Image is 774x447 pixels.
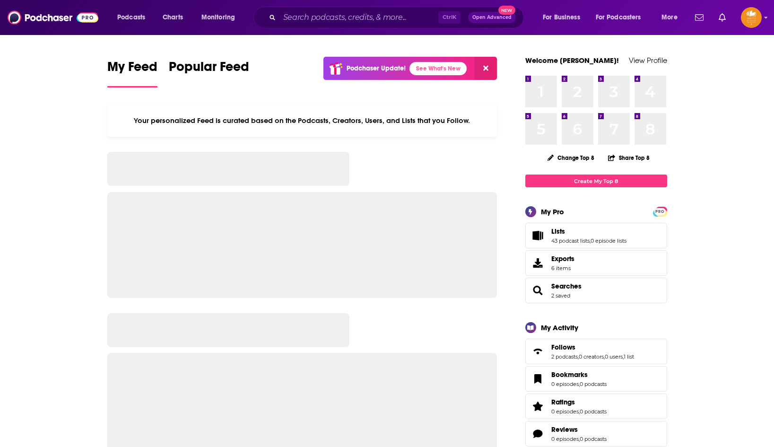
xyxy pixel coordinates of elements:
[529,372,548,386] a: Bookmarks
[468,12,516,23] button: Open AdvancedNew
[262,7,533,28] div: Search podcasts, credits, & more...
[551,227,565,236] span: Lists
[741,7,762,28] span: Logged in as ShreveWilliams
[279,10,438,25] input: Search podcasts, credits, & more...
[624,353,634,360] a: 1 list
[551,292,570,299] a: 2 saved
[157,10,189,25] a: Charts
[525,250,667,276] a: Exports
[551,381,579,387] a: 0 episodes
[608,149,650,167] button: Share Top 8
[529,229,548,242] a: Lists
[498,6,515,15] span: New
[551,265,574,272] span: 6 items
[8,9,98,26] img: Podchaser - Follow, Share and Rate Podcasts
[551,436,579,442] a: 0 episodes
[715,9,730,26] a: Show notifications dropdown
[551,227,626,236] a: Lists
[529,427,548,440] a: Reviews
[551,254,574,263] span: Exports
[111,10,157,25] button: open menu
[201,11,235,24] span: Monitoring
[163,11,183,24] span: Charts
[691,9,707,26] a: Show notifications dropdown
[579,436,580,442] span: ,
[629,56,667,65] a: View Profile
[661,11,678,24] span: More
[525,278,667,303] span: Searches
[579,353,604,360] a: 0 creators
[107,105,497,137] div: Your personalized Feed is curated based on the Podcasts, Creators, Users, and Lists that you Follow.
[472,15,512,20] span: Open Advanced
[525,366,667,392] span: Bookmarks
[117,11,145,24] span: Podcasts
[107,59,157,88] a: My Feed
[409,62,467,75] a: See What's New
[605,353,623,360] a: 0 users
[529,284,548,297] a: Searches
[551,425,607,434] a: Reviews
[580,381,607,387] a: 0 podcasts
[741,7,762,28] button: Show profile menu
[529,345,548,358] a: Follows
[580,408,607,415] a: 0 podcasts
[590,237,591,244] span: ,
[551,408,579,415] a: 0 episodes
[543,11,580,24] span: For Business
[551,353,578,360] a: 2 podcasts
[580,436,607,442] a: 0 podcasts
[169,59,249,88] a: Popular Feed
[551,237,590,244] a: 43 podcast lists
[347,64,406,72] p: Podchaser Update!
[551,343,575,351] span: Follows
[590,10,655,25] button: open menu
[542,152,600,164] button: Change Top 8
[169,59,249,80] span: Popular Feed
[525,339,667,364] span: Follows
[525,394,667,419] span: Ratings
[525,223,667,248] span: Lists
[551,282,582,290] a: Searches
[579,408,580,415] span: ,
[578,353,579,360] span: ,
[529,256,548,270] span: Exports
[741,7,762,28] img: User Profile
[551,370,607,379] a: Bookmarks
[654,208,666,215] a: PRO
[525,175,667,187] a: Create My Top 8
[195,10,247,25] button: open menu
[525,56,619,65] a: Welcome [PERSON_NAME]!
[551,343,634,351] a: Follows
[604,353,605,360] span: ,
[107,59,157,80] span: My Feed
[551,398,607,406] a: Ratings
[596,11,641,24] span: For Podcasters
[551,398,575,406] span: Ratings
[591,237,626,244] a: 0 episode lists
[529,400,548,413] a: Ratings
[551,425,578,434] span: Reviews
[541,207,564,216] div: My Pro
[655,10,689,25] button: open menu
[438,11,461,24] span: Ctrl K
[525,421,667,447] span: Reviews
[551,370,588,379] span: Bookmarks
[579,381,580,387] span: ,
[541,323,578,332] div: My Activity
[623,353,624,360] span: ,
[536,10,592,25] button: open menu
